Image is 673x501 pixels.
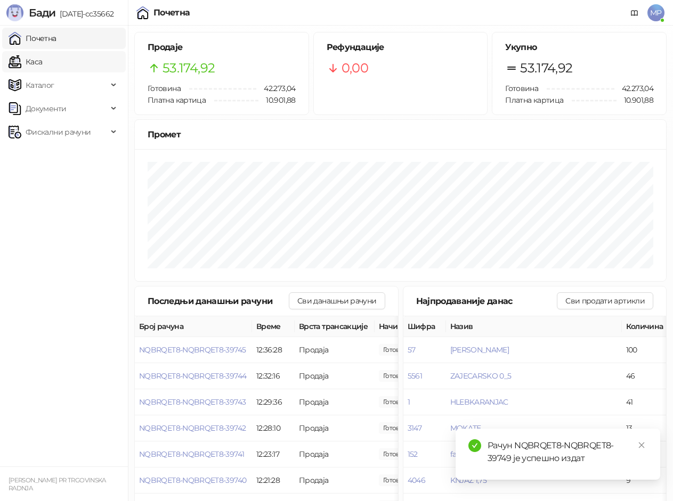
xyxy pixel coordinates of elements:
th: Време [252,316,295,337]
button: NQBRQET8-NQBRQET8-39744 [139,371,246,381]
th: Назив [446,316,622,337]
td: 46 [622,363,670,389]
td: 12:21:28 [252,467,295,494]
a: Документација [626,4,643,21]
button: ZAJECARSKO 0_5 [450,371,512,381]
td: Продаја [295,467,375,494]
button: Сви данашњи рачуни [289,292,385,309]
h5: Продаје [148,41,296,54]
th: Количина [622,316,670,337]
button: NQBRQET8-NQBRQET8-39745 [139,345,246,355]
span: 0,00 [342,58,368,78]
small: [PERSON_NAME] PR TRGOVINSKA RADNJA [9,477,106,492]
button: [PERSON_NAME] [450,345,509,355]
button: NQBRQET8-NQBRQET8-39742 [139,423,246,433]
td: Продаја [295,363,375,389]
span: 200,00 [379,344,415,356]
td: 100 [622,337,670,363]
th: Врста трансакције [295,316,375,337]
div: Најпродаваније данас [416,294,557,308]
td: 12:32:16 [252,363,295,389]
button: NQBRQET8-NQBRQET8-39743 [139,397,246,407]
span: [DATE]-cc35662 [55,9,113,19]
div: Последњи данашњи рачуни [148,294,289,308]
span: 10.901,88 [258,94,295,106]
h5: Рефундације [327,41,475,54]
span: 53.174,92 [163,58,215,78]
span: Каталог [26,75,54,96]
button: 152 [408,449,418,459]
span: 82,00 [379,474,415,486]
span: Платна картица [148,95,206,105]
td: Продаја [295,441,375,467]
span: 53.174,92 [520,58,572,78]
span: 85,00 [379,448,415,460]
span: check-circle [468,439,481,452]
a: Почетна [9,28,56,49]
div: Рачун NQBRQET8-NQBRQET8-39749 је успешно издат [488,439,647,465]
span: Фискални рачуни [26,121,91,143]
span: 42.273,04 [256,83,295,94]
button: 5561 [408,371,422,381]
span: Документи [26,98,66,119]
button: Сви продати артикли [557,292,653,309]
button: NQBRQET8-NQBRQET8-39740 [139,475,246,485]
td: 12:23:17 [252,441,295,467]
a: Close [636,439,647,451]
button: fairy kapsule platinum [450,449,526,459]
th: Број рачуна [135,316,252,337]
td: Продаја [295,415,375,441]
span: MP [647,4,664,21]
button: NQBRQET8-NQBRQET8-39741 [139,449,244,459]
span: 216,50 [379,370,415,382]
button: 57 [408,345,416,355]
span: Готовина [505,84,538,93]
div: Промет [148,128,653,141]
td: 12:28:10 [252,415,295,441]
span: 481,38 [379,422,415,434]
span: 10.901,88 [617,94,653,106]
td: Продаја [295,337,375,363]
a: Каса [9,51,42,72]
td: 13 [622,415,670,441]
h5: Укупно [505,41,653,54]
td: 41 [622,389,670,415]
button: KNJAZ 1,75 [450,475,487,485]
td: 12:36:28 [252,337,295,363]
span: 1.058,90 [379,396,415,408]
th: Шифра [403,316,446,337]
img: Logo [6,4,23,21]
span: Платна картица [505,95,563,105]
button: MOKATE [450,423,481,433]
button: HLEBKARANJAC [450,397,508,407]
div: Почетна [153,9,190,17]
button: 1 [408,397,410,407]
span: 42.273,04 [614,83,653,94]
td: 12:29:36 [252,389,295,415]
span: close [638,441,645,449]
button: 3147 [408,423,421,433]
th: Начини плаћања [375,316,481,337]
td: Продаја [295,389,375,415]
span: Готовина [148,84,181,93]
span: Бади [29,6,55,19]
button: 4046 [408,475,425,485]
